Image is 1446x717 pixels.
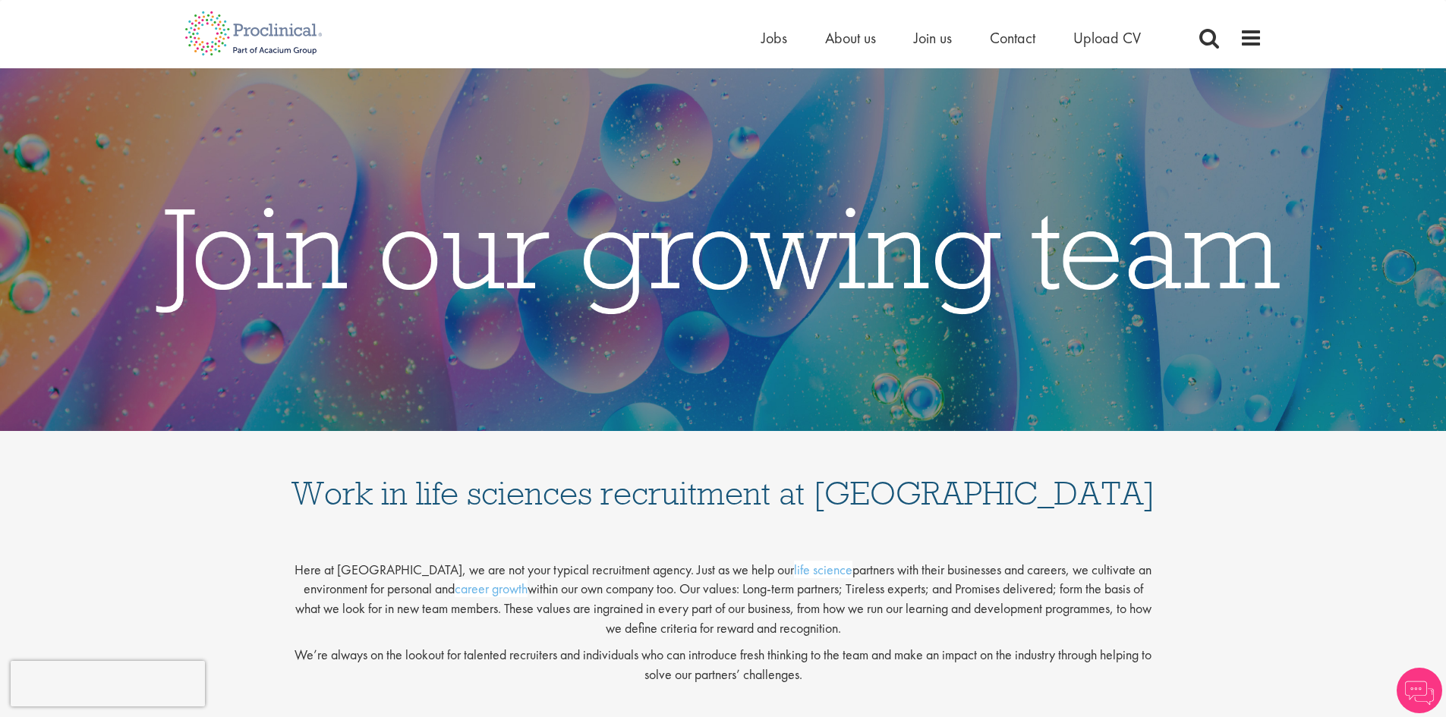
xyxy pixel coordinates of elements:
[11,661,205,706] iframe: reCAPTCHA
[291,446,1156,510] h1: Work in life sciences recruitment at [GEOGRAPHIC_DATA]
[990,28,1035,48] a: Contact
[291,645,1156,684] p: We’re always on the lookout for talented recruiters and individuals who can introduce fresh think...
[914,28,952,48] a: Join us
[794,561,852,578] a: life science
[761,28,787,48] a: Jobs
[1073,28,1141,48] a: Upload CV
[455,580,528,597] a: career growth
[825,28,876,48] a: About us
[291,548,1156,638] p: Here at [GEOGRAPHIC_DATA], we are not your typical recruitment agency. Just as we help our partne...
[1397,668,1442,713] img: Chatbot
